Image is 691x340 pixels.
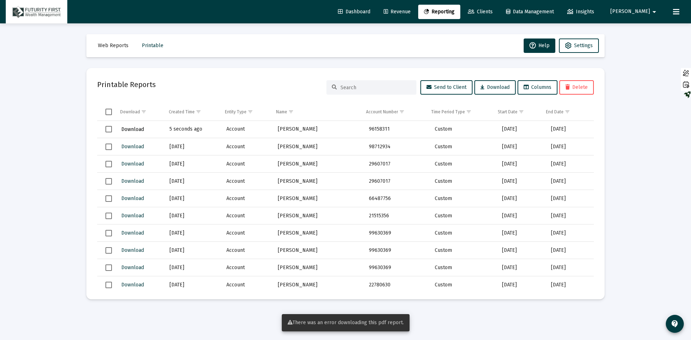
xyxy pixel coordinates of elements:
div: Select all [105,109,112,115]
span: Help [529,42,550,49]
td: [DATE] [497,259,546,276]
a: Reporting [418,5,460,19]
td: [DATE] [164,190,221,207]
td: [PERSON_NAME] [273,276,364,294]
td: 99630369 [364,242,430,259]
span: Download [121,264,144,271]
td: Custom [430,155,497,173]
td: Custom [430,276,497,294]
div: Select row [105,213,112,219]
td: Custom [430,259,497,276]
td: Account [221,173,273,190]
td: Column Start Date [493,103,541,121]
td: [DATE] [546,259,594,276]
div: Select row [105,282,112,288]
td: Account [221,121,273,138]
td: [DATE] [497,207,546,225]
td: Account [221,225,273,242]
span: Insights [567,9,594,15]
td: 29607017 [364,173,430,190]
span: Show filter options for column 'Start Date' [519,109,524,114]
td: [DATE] [546,121,594,138]
a: Clients [462,5,498,19]
span: Reporting [424,9,455,15]
span: Dashboard [338,9,370,15]
button: Download [121,228,145,238]
td: [DATE] [497,173,546,190]
span: Download [121,247,144,253]
td: Account [221,138,273,155]
td: Column End Date [541,103,588,121]
td: Column Download [115,103,164,121]
td: [DATE] [164,242,221,259]
mat-icon: arrow_drop_down [650,5,659,19]
td: 21515356 [364,207,430,225]
td: 29607017 [364,155,430,173]
td: [DATE] [164,173,221,190]
div: Entity Type [225,109,247,115]
td: [DATE] [164,259,221,276]
button: Printable [136,38,169,53]
td: 99630369 [364,225,430,242]
span: [PERSON_NAME] [610,9,650,15]
span: Revenue [384,9,411,15]
span: Show filter options for column 'Account Number' [399,109,405,114]
td: Custom [430,190,497,207]
td: Account [221,276,273,294]
td: [DATE] [497,225,546,242]
span: Download [121,230,144,236]
td: 5 seconds ago [164,121,221,138]
span: Settings [574,42,593,49]
a: Data Management [500,5,560,19]
td: [DATE] [546,276,594,294]
td: [DATE] [546,155,594,173]
td: [DATE] [164,138,221,155]
button: Send to Client [420,80,473,95]
div: Select row [105,195,112,202]
td: [DATE] [164,276,221,294]
button: Download [121,262,145,273]
td: [PERSON_NAME] [273,121,364,138]
td: Custom [430,138,497,155]
div: Start Date [498,109,518,115]
td: Custom [430,242,497,259]
div: Select row [105,230,112,236]
a: Dashboard [332,5,376,19]
td: [DATE] [497,138,546,155]
td: 99630369 [364,259,430,276]
td: Account [221,207,273,225]
td: Custom [430,121,497,138]
span: Show filter options for column 'Download' [141,109,146,114]
td: 98712934 [364,138,430,155]
span: Show filter options for column 'Time Period Type' [466,109,471,114]
div: Select row [105,247,112,254]
button: Columns [518,80,557,95]
td: [DATE] [546,173,594,190]
td: [DATE] [164,225,221,242]
div: Select row [105,126,112,132]
td: [PERSON_NAME] [273,242,364,259]
td: Custom [430,225,497,242]
td: Account [221,242,273,259]
span: Columns [524,84,551,90]
td: [PERSON_NAME] [273,207,364,225]
span: There was an error downloading this pdf report. [288,319,404,326]
mat-icon: contact_support [670,319,679,328]
img: Dashboard [11,5,62,19]
button: Web Reports [92,38,134,53]
button: Download [121,193,145,204]
button: Download [474,80,516,95]
td: Column Entity Type [220,103,271,121]
div: Download [120,109,140,115]
button: Download [121,159,145,169]
div: Name [276,109,287,115]
span: Download [121,161,144,167]
button: Download [121,176,145,186]
div: Time Period Type [431,109,465,115]
a: Revenue [378,5,416,19]
span: Download [121,195,144,201]
div: Data grid [97,103,594,289]
button: Settings [559,38,599,53]
div: Account Number [366,109,398,115]
td: 22780630 [364,276,430,294]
